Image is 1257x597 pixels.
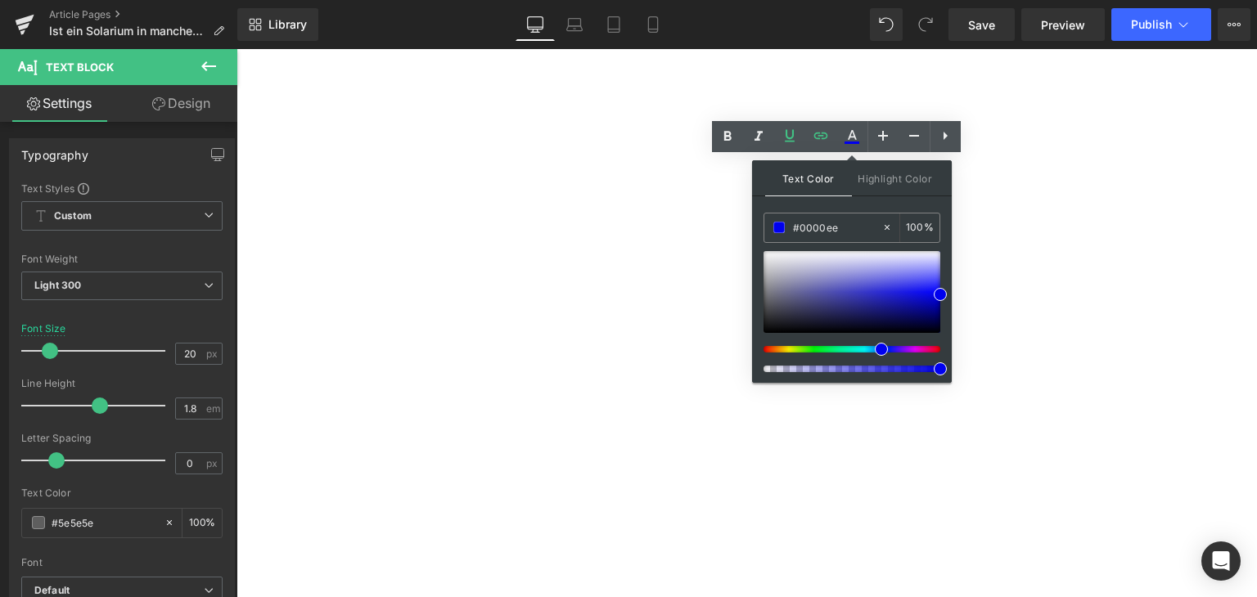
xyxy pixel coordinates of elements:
div: Line Height [21,378,223,389]
div: Font Weight [21,254,223,265]
input: Color [52,514,156,532]
button: More [1218,8,1250,41]
span: Library [268,17,307,32]
span: em [206,403,220,414]
span: px [206,348,220,359]
a: Design [122,85,241,122]
div: % [900,213,939,242]
a: Desktop [516,8,555,41]
span: Publish [1131,18,1172,31]
input: Color [793,218,881,236]
div: % [182,509,222,537]
a: Mobile [633,8,673,41]
span: Save [968,16,995,34]
a: Laptop [555,8,594,41]
b: Custom [54,209,92,223]
span: Preview [1041,16,1085,34]
a: New Library [237,8,318,41]
b: Light 300 [34,279,81,291]
div: Open Intercom Messenger [1201,541,1241,581]
span: Text Color [765,160,852,196]
span: px [206,458,220,469]
a: Tablet [594,8,633,41]
span: Text Block [46,61,114,74]
button: Redo [909,8,942,41]
div: Font Size [21,323,66,334]
a: Article Pages [49,8,237,21]
span: Ist ein Solarium in manchen Fällen gesund? Wir klären auf! [49,25,206,38]
div: Typography [21,139,88,162]
div: Letter Spacing [21,433,223,444]
span: Highlight Color [852,160,939,195]
button: Publish [1111,8,1211,41]
div: Text Color [21,487,223,499]
a: Preview [1021,8,1105,41]
button: Undo [870,8,903,41]
div: Font [21,557,223,568]
div: Text Styles [21,182,223,195]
